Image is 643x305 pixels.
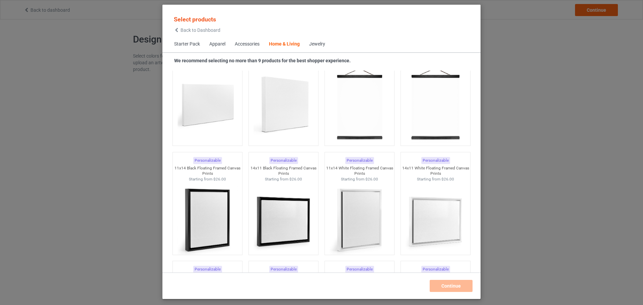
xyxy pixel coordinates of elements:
[406,67,466,142] img: regular.jpg
[181,27,220,33] span: Back to Dashboard
[209,41,225,48] div: Apparel
[254,67,313,142] img: regular.jpg
[177,67,237,142] img: regular.jpg
[193,266,222,273] div: Personalizable
[249,176,318,182] div: Starting from
[309,41,325,48] div: Jewelry
[269,266,298,273] div: Personalizable
[213,177,226,181] span: $26.00
[330,182,389,257] img: regular.jpg
[406,182,466,257] img: regular.jpg
[365,177,378,181] span: $26.00
[177,182,237,257] img: regular.jpg
[169,36,205,52] span: Starter Pack
[345,157,374,164] div: Personalizable
[173,176,242,182] div: Starting from
[269,157,298,164] div: Personalizable
[401,176,471,182] div: Starting from
[193,157,222,164] div: Personalizable
[325,176,395,182] div: Starting from
[235,41,260,48] div: Accessories
[325,165,395,176] div: 11x14 White Floating Framed Canvas Prints
[269,41,300,48] div: Home & Living
[254,182,313,257] img: regular.jpg
[289,177,302,181] span: $26.00
[249,165,318,176] div: 14x11 Black Floating Framed Canvas Prints
[401,165,471,176] div: 14x11 White Floating Framed Canvas Prints
[345,266,374,273] div: Personalizable
[174,58,351,63] strong: We recommend selecting no more than 9 products for the best shopper experience.
[441,177,454,181] span: $26.00
[421,266,450,273] div: Personalizable
[330,67,389,142] img: regular.jpg
[174,16,216,23] span: Select products
[173,165,242,176] div: 11x14 Black Floating Framed Canvas Prints
[421,157,450,164] div: Personalizable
